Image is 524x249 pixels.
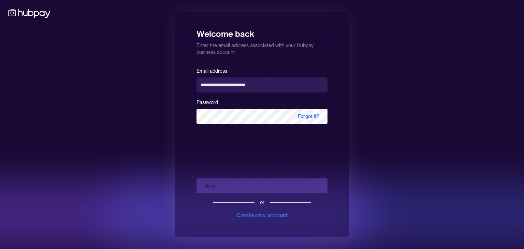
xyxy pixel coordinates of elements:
label: Email address [196,68,227,74]
div: Create new account [236,211,288,219]
div: or [260,199,264,206]
label: Password [196,99,218,105]
p: Enter the email address associated with your Hubpay business account [196,39,327,56]
h1: Welcome back [196,24,327,39]
span: Forgot it? [290,109,327,124]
